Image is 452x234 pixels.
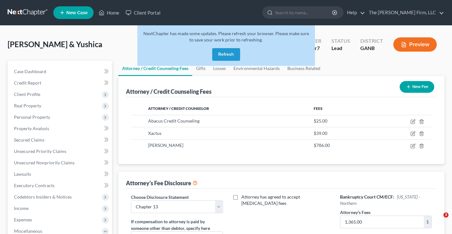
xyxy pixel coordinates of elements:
span: Personal Property [14,114,50,120]
a: Attorney / Credit Counseling Fees [118,61,192,76]
span: Case Dashboard [14,69,46,74]
div: District [360,37,383,45]
a: Secured Claims [9,134,112,146]
a: Help [344,7,365,18]
a: Unsecured Nonpriority Claims [9,157,112,168]
button: Refresh [212,48,240,61]
span: Xactus [148,130,161,136]
button: Preview [393,37,437,52]
span: Expenses [14,217,32,222]
iframe: Intercom live chat [430,212,446,228]
div: Status [331,37,350,45]
a: Credit Report [9,77,112,89]
label: If compensation to attorney is paid by someone other than debtor, specify here [131,218,223,231]
a: Executory Contracts [9,180,112,191]
span: [US_STATE] - Northern [340,194,420,206]
a: Unsecured Priority Claims [9,146,112,157]
input: Search by name... [275,7,333,18]
button: New Fee [400,81,434,93]
span: Executory Contracts [14,183,55,188]
div: Attorney's Fee Disclosure [126,179,198,187]
span: $39.00 [314,130,327,136]
span: Unsecured Nonpriority Claims [14,160,75,165]
span: Attorney / Credit Counselor [148,106,209,111]
span: NextChapter has made some updates. Please refresh your browser. Please make sure to save your wor... [143,31,309,42]
label: Choose Disclosure Statement [131,194,189,200]
span: 3 [443,212,449,218]
span: Income [14,206,29,211]
span: New Case [66,10,88,15]
div: Lead [331,45,350,52]
span: Client Profile [14,92,40,97]
a: Home [95,7,122,18]
span: $25.00 [314,118,327,123]
span: Property Analysis [14,126,49,131]
span: $786.00 [314,142,330,148]
a: Lawsuits [9,168,112,180]
a: Client Portal [122,7,164,18]
span: Miscellaneous [14,228,42,234]
span: Lawsuits [14,171,31,177]
a: The [PERSON_NAME] Firm, LLC [366,7,444,18]
a: Case Dashboard [9,66,112,77]
span: 7 [317,45,320,51]
span: Real Property [14,103,41,108]
span: Secured Claims [14,137,44,142]
span: Codebtors Insiders & Notices [14,194,72,199]
span: Credit Report [14,80,41,85]
input: 0.00 [340,216,424,228]
span: Unsecured Priority Claims [14,149,66,154]
span: Fees [314,106,323,111]
div: GANB [360,45,383,52]
span: Abacus Credit Counseling [148,118,200,123]
span: [PERSON_NAME] & Yushica [8,40,102,49]
a: Property Analysis [9,123,112,134]
div: $ [424,216,431,228]
span: Attorney has agreed to accept [MEDICAL_DATA] fees [241,194,300,206]
div: Attorney / Credit Counseling Fees [126,88,212,95]
h6: Bankruptcy Court CM/ECF: [340,194,432,206]
span: [PERSON_NAME] [148,142,183,148]
label: Attorney's Fees [340,209,370,216]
